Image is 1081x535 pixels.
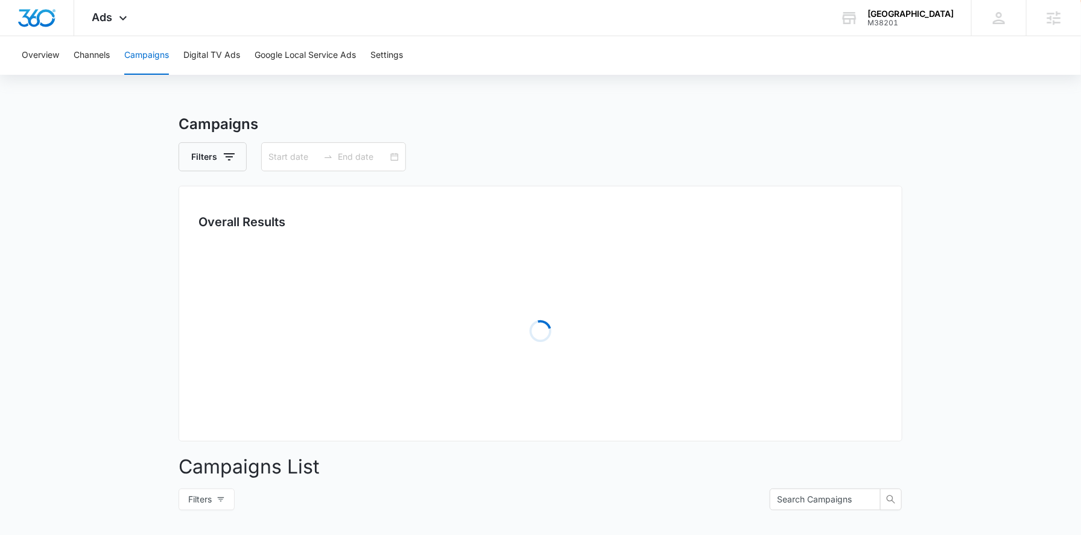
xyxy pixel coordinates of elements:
[183,36,240,75] button: Digital TV Ads
[179,113,902,135] h3: Campaigns
[867,9,954,19] div: account name
[22,36,59,75] button: Overview
[198,213,285,231] h3: Overall Results
[92,11,113,24] span: Ads
[74,36,110,75] button: Channels
[370,36,403,75] button: Settings
[881,495,901,504] span: search
[323,152,333,162] span: to
[867,19,954,27] div: account id
[777,493,864,506] input: Search Campaigns
[268,150,319,163] input: Start date
[323,152,333,162] span: swap-right
[338,150,388,163] input: End date
[188,493,212,506] span: Filters
[179,142,247,171] button: Filters
[880,489,902,510] button: search
[179,489,235,510] button: Filters
[179,452,902,481] p: Campaigns List
[255,36,356,75] button: Google Local Service Ads
[124,36,169,75] button: Campaigns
